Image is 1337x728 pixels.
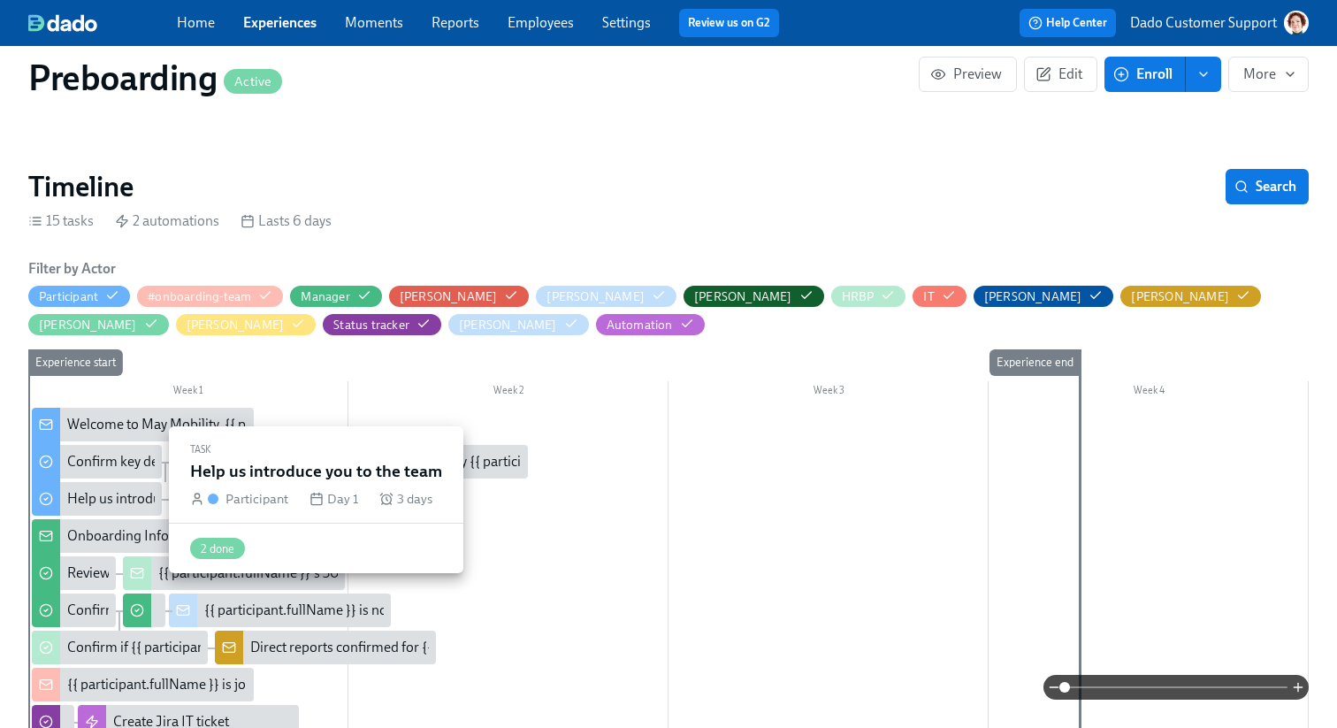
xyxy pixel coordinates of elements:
div: Hide Participant [39,288,98,305]
button: [PERSON_NAME] [448,314,589,335]
a: Employees [508,14,574,31]
span: Enroll [1117,65,1173,83]
button: [PERSON_NAME] [974,286,1114,307]
div: Experience end [989,349,1081,376]
span: Preview [934,65,1002,83]
button: Participant [28,286,130,307]
div: Onboarding Info & Next Steps for {{ participant.fullName }} [32,519,254,553]
button: [PERSON_NAME] [1120,286,1261,307]
div: Task [190,441,442,460]
div: Welcome to May Mobility, {{ participant.firstName }}! 🎉 [32,408,254,441]
div: Hide IT [923,288,934,305]
div: 15 tasks [28,211,94,231]
button: Manager [290,286,381,307]
div: Confirm key details about {{ participant.firstName }} [32,594,116,627]
img: dado [28,14,97,32]
div: Hide Status tracker [333,317,409,333]
button: Preview [919,57,1017,92]
div: Hide Kaelyn [1131,288,1229,305]
button: enroll [1186,57,1221,92]
div: {{ participant.fullName }}'s 30-60-90 day plan [123,556,345,590]
button: [PERSON_NAME] [536,286,676,307]
a: Home [177,14,215,31]
div: Welcome to May Mobility, {{ participant.firstName }}! 🎉 [67,415,406,434]
button: Review us on G2 [679,9,779,37]
button: Search [1226,169,1309,204]
div: Onboarding Info & Next Steps for {{ participant.fullName }} [67,526,424,546]
button: [PERSON_NAME] [389,286,530,307]
button: Dado Customer Support [1130,11,1309,35]
div: Review Hiring Manager Guide & provide link to onboarding plan [67,563,454,583]
span: Edit [1039,65,1082,83]
a: dado [28,14,177,32]
button: More [1228,57,1309,92]
div: Week 2 [348,381,668,404]
h1: Preboarding [28,57,282,99]
button: Enroll [1104,57,1186,92]
h2: Timeline [28,169,134,204]
div: Week 4 [989,381,1309,404]
a: Settings [602,14,651,31]
div: Confirm key details about yourself [67,452,272,471]
div: Hide Laura [187,317,285,333]
div: Hide Tomoko Iwai [459,317,557,333]
button: [PERSON_NAME] [176,314,317,335]
div: Hide Amanda Krause [400,288,498,305]
button: Automation [596,314,705,335]
span: 3 days [397,489,432,509]
div: Week 3 [668,381,989,404]
div: Hide Josh [984,288,1082,305]
div: Confirm if {{ participant.startDate | MM/DD }} new joiners will have direct reports [67,638,552,657]
span: Active [224,75,282,88]
div: Week 1 [28,381,348,404]
div: Confirm key details about {{ participant.firstName }} [67,601,380,620]
span: Help Center [1028,14,1107,32]
button: [PERSON_NAME] [684,286,824,307]
div: Hide David Murphy [546,288,645,305]
p: Dado Customer Support [1130,13,1277,33]
button: HRBP [831,286,906,307]
div: Hide Automation [607,317,673,333]
h6: Filter by Actor [28,259,116,279]
div: Hide #onboarding-team [148,288,251,305]
h5: Help us introduce you to the team [190,460,442,483]
div: Direct reports confirmed for {{ participant.startDate | MM/DD }} new [PERSON_NAME] {{ participant... [215,631,437,664]
div: {{ participant.fullName }} is now in the MVO Training sheet [204,601,556,620]
div: Hide Lacey Heiss [39,317,137,333]
div: Hide Derek Baker [694,288,792,305]
div: Confirm if {{ participant.startDate | MM/DD }} new joiners will have direct reports [32,631,208,664]
a: Moments [345,14,403,31]
div: Confirm key details about yourself [32,445,162,479]
button: Help Center [1020,9,1116,37]
button: #onboarding-team [137,286,283,307]
a: Reports [432,14,479,31]
div: Day 1 [309,489,358,509]
a: Experiences [243,14,317,31]
button: IT [913,286,966,307]
div: {{ participant.fullName }}'s 30-60-90 day plan [158,563,436,583]
div: Review Hiring Manager Guide & provide link to onboarding plan [32,556,116,590]
div: {{ participant.fullName }} is now in the MVO Training sheet [169,594,391,627]
span: Search [1238,178,1296,195]
div: Hide HRBP [842,288,875,305]
div: Help us introduce you to the team [32,482,162,516]
button: Edit [1024,57,1097,92]
button: [PERSON_NAME] [28,314,169,335]
button: Status tracker [323,314,441,335]
div: 2 automations [115,211,219,231]
div: Direct reports confirmed for {{ participant.startDate | MM/DD }} new [PERSON_NAME] {{ participant... [250,638,927,657]
span: More [1243,65,1294,83]
div: Hide Manager [301,288,349,305]
img: AATXAJw-nxTkv1ws5kLOi-TQIsf862R-bs_0p3UQSuGH=s96-c [1284,11,1309,35]
a: Review us on G2 [688,14,770,32]
div: Help us introduce you to the team [67,489,270,509]
div: Lasts 6 days [241,211,332,231]
span: 2 done [190,542,245,556]
div: Experience start [28,349,123,376]
div: {{ participant.fullName }} is joining the team on {{ participant.startDate | MMM DD YYYY }} 🎉 [32,668,254,701]
div: Participant [225,489,288,509]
